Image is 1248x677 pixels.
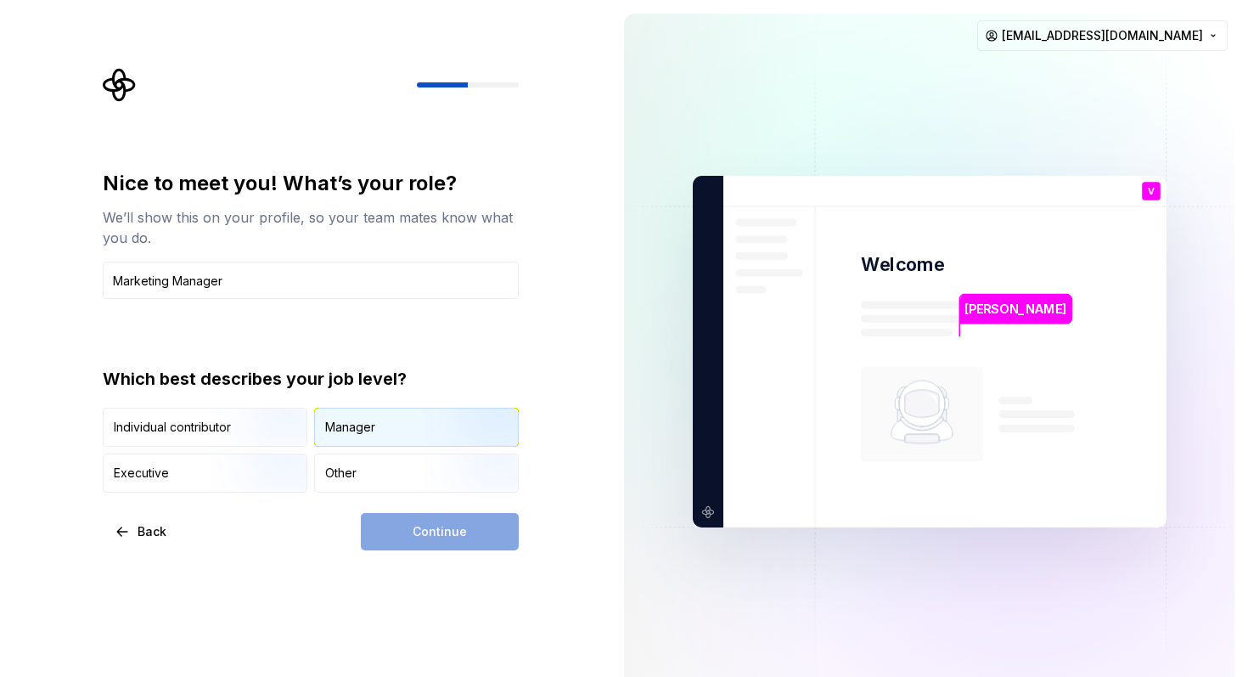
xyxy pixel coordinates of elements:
[114,465,169,482] div: Executive
[103,367,519,391] div: Which best describes your job level?
[103,262,519,299] input: Job title
[103,207,519,248] div: We’ll show this on your profile, so your team mates know what you do.
[325,465,357,482] div: Other
[861,252,944,277] p: Welcome
[138,523,166,540] span: Back
[1002,27,1203,44] span: [EMAIL_ADDRESS][DOMAIN_NAME]
[103,513,181,550] button: Back
[103,68,137,102] svg: Supernova Logo
[325,419,375,436] div: Manager
[114,419,231,436] div: Individual contributor
[977,20,1228,51] button: [EMAIL_ADDRESS][DOMAIN_NAME]
[103,170,519,197] div: Nice to meet you! What’s your role?
[1147,187,1154,196] p: V
[964,300,1066,319] p: [PERSON_NAME]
